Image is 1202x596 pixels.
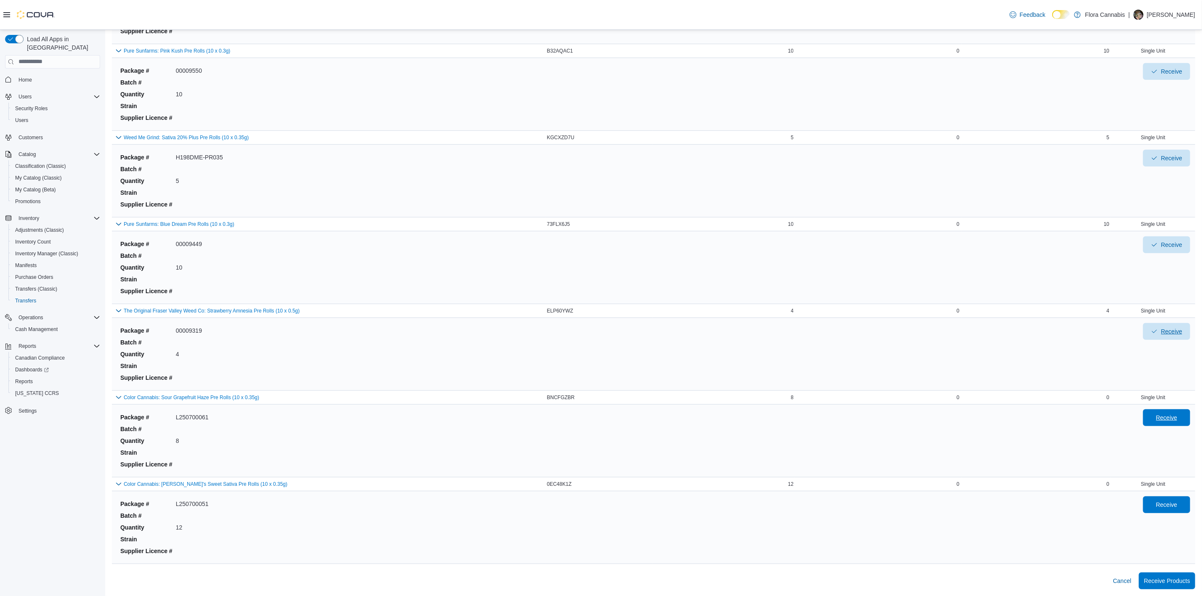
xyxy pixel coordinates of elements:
[176,500,209,508] dd: L250700051
[12,376,36,387] a: Reports
[12,365,52,375] a: Dashboards
[1111,479,1195,489] div: Single Unit
[12,237,100,247] span: Inventory Count
[15,238,51,245] span: Inventory Count
[547,221,570,228] span: 73FLX6J5
[791,394,794,401] span: 8
[12,249,100,259] span: Inventory Manager (Classic)
[120,362,172,370] dt: Strain
[15,297,36,304] span: Transfers
[120,338,172,347] dt: Batch #
[176,240,202,248] dd: 00009449
[17,11,55,19] img: Cova
[8,260,103,271] button: Manifests
[1143,63,1190,80] button: Receive
[176,326,202,335] dd: 00009319
[957,307,960,314] span: 0
[12,249,82,259] a: Inventory Manager (Classic)
[176,153,223,162] dd: H198DME-PR035
[1111,392,1195,403] div: Single Unit
[957,394,960,401] span: 0
[15,250,78,257] span: Inventory Manager (Classic)
[12,103,51,114] a: Security Roles
[957,134,960,141] span: 0
[12,324,100,334] span: Cash Management
[120,287,172,295] dt: Supplier Licence #
[1156,501,1178,509] span: Receive
[120,188,172,197] dt: Strain
[176,263,202,272] dd: 10
[1156,413,1178,422] span: Receive
[124,221,234,227] button: Pure Sunfarms: Blue Dream Pre Rolls (10 x 0.3g)
[176,350,202,358] dd: 4
[961,132,1111,143] div: 5
[12,272,57,282] a: Purchase Orders
[961,479,1111,489] div: 0
[19,314,43,321] span: Operations
[12,284,100,294] span: Transfers (Classic)
[15,313,47,323] button: Operations
[120,200,172,209] dt: Supplier Licence #
[12,353,68,363] a: Canadian Compliance
[19,408,37,414] span: Settings
[788,48,793,54] span: 10
[1111,219,1195,229] div: Single Unit
[15,92,35,102] button: Users
[8,283,103,295] button: Transfers (Classic)
[547,134,574,141] span: KGCXZD7U
[8,295,103,307] button: Transfers
[15,149,39,159] button: Catalog
[120,240,172,248] dt: Package #
[12,225,100,235] span: Adjustments (Classic)
[12,115,100,125] span: Users
[12,173,65,183] a: My Catalog (Classic)
[15,313,100,323] span: Operations
[8,114,103,126] button: Users
[124,135,249,140] button: Weed Me Grind: Sativa 20% Plus Pre Rolls (10 x 0.35g)
[15,117,28,124] span: Users
[120,350,172,358] dt: Quantity
[12,272,100,282] span: Purchase Orders
[120,460,172,469] dt: Supplier Licence #
[24,35,100,52] span: Load All Apps in [GEOGRAPHIC_DATA]
[8,196,103,207] button: Promotions
[12,376,100,387] span: Reports
[1128,10,1130,20] p: |
[120,511,172,520] dt: Batch #
[2,212,103,224] button: Inventory
[12,365,100,375] span: Dashboards
[788,221,793,228] span: 10
[791,134,794,141] span: 5
[124,481,287,487] button: Color Cannabis: [PERSON_NAME]'s Sweet Sativa Pre Rolls (10 x 0.35g)
[124,395,259,400] button: Color Cannabis: Sour Grapefruit Haze Pre Rolls (10 x 0.35g)
[15,274,53,281] span: Purchase Orders
[1111,306,1195,316] div: Single Unit
[12,237,54,247] a: Inventory Count
[961,219,1111,229] div: 10
[547,48,573,54] span: B32AQAC1
[8,352,103,364] button: Canadian Compliance
[120,27,172,35] dt: Supplier Licence #
[8,364,103,376] a: Dashboards
[120,66,172,75] dt: Package #
[8,236,103,248] button: Inventory Count
[1113,577,1132,585] span: Cancel
[120,500,172,508] dt: Package #
[1161,241,1183,249] span: Receive
[19,93,32,100] span: Users
[15,213,100,223] span: Inventory
[120,448,172,457] dt: Strain
[12,260,40,270] a: Manifests
[12,225,67,235] a: Adjustments (Classic)
[15,132,100,143] span: Customers
[1161,327,1183,336] span: Receive
[1147,10,1195,20] p: [PERSON_NAME]
[124,308,300,314] button: The Original Fraser Valley Weed Co: Strawberry Amnesia Pre Rolls (10 x 0.5g)
[120,165,172,173] dt: Batch #
[120,326,172,335] dt: Package #
[120,177,172,185] dt: Quantity
[8,103,103,114] button: Security Roles
[176,523,209,532] dd: 12
[8,271,103,283] button: Purchase Orders
[124,48,230,54] button: Pure Sunfarms: Pink Kush Pre Rolls (10 x 0.3g)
